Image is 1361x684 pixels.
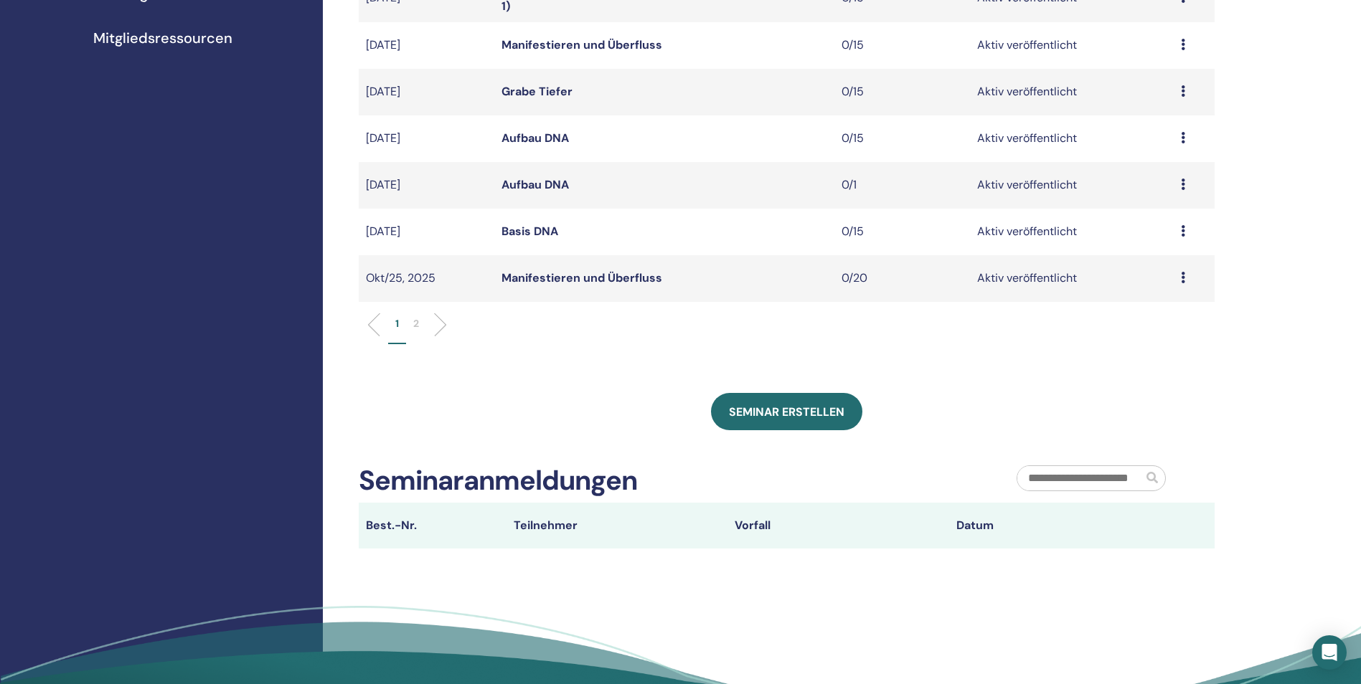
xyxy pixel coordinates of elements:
td: Aktiv veröffentlicht [970,255,1174,302]
th: Datum [949,503,1170,548]
th: Vorfall [727,503,948,548]
a: Basis DNA [501,224,558,239]
td: Aktiv veröffentlicht [970,69,1174,115]
td: [DATE] [359,69,494,115]
td: 0/15 [834,69,970,115]
td: Aktiv veröffentlicht [970,22,1174,69]
td: 0/1 [834,162,970,209]
th: Teilnehmer [507,503,727,548]
a: Manifestieren und Überfluss [501,270,662,285]
div: Open Intercom Messenger [1312,635,1347,670]
td: [DATE] [359,115,494,162]
td: 0/15 [834,209,970,255]
td: 0/15 [834,115,970,162]
th: Best.-Nr. [359,503,507,548]
a: Manifestieren und Überfluss [501,37,662,52]
a: Seminar erstellen [711,393,862,430]
td: [DATE] [359,162,494,209]
span: Seminar erstellen [729,404,844,419]
td: 0/15 [834,22,970,69]
td: [DATE] [359,22,494,69]
a: Grabe Tiefer [501,84,573,99]
td: Aktiv veröffentlicht [970,209,1174,255]
span: Mitgliedsressourcen [93,27,232,49]
td: [DATE] [359,209,494,255]
p: 1 [395,316,399,331]
p: 2 [413,316,419,331]
td: 0/20 [834,255,970,302]
td: Aktiv veröffentlicht [970,115,1174,162]
a: Aufbau DNA [501,130,569,146]
h2: Seminaranmeldungen [359,465,637,498]
td: Aktiv veröffentlicht [970,162,1174,209]
td: Okt/25, 2025 [359,255,494,302]
a: Aufbau DNA [501,177,569,192]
